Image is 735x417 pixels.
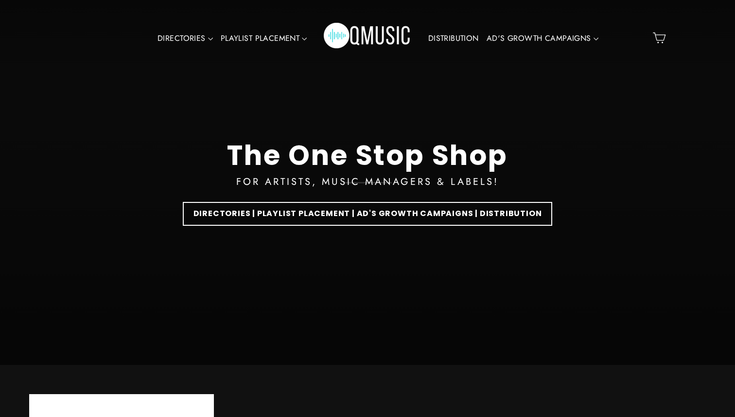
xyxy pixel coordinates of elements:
[424,27,483,50] a: DISTRIBUTION
[236,174,499,190] div: FOR ARTISTS, MUSIC MANAGERS & LABELS!
[154,27,217,50] a: DIRECTORIES
[123,10,612,67] div: Primary
[483,27,602,50] a: AD'S GROWTH CAMPAIGNS
[227,139,508,172] div: The One Stop Shop
[324,16,411,60] img: Q Music Promotions
[217,27,311,50] a: PLAYLIST PLACEMENT
[183,202,553,226] a: DIRECTORIES | PLAYLIST PLACEMENT | AD'S GROWTH CAMPAIGNS | DISTRIBUTION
